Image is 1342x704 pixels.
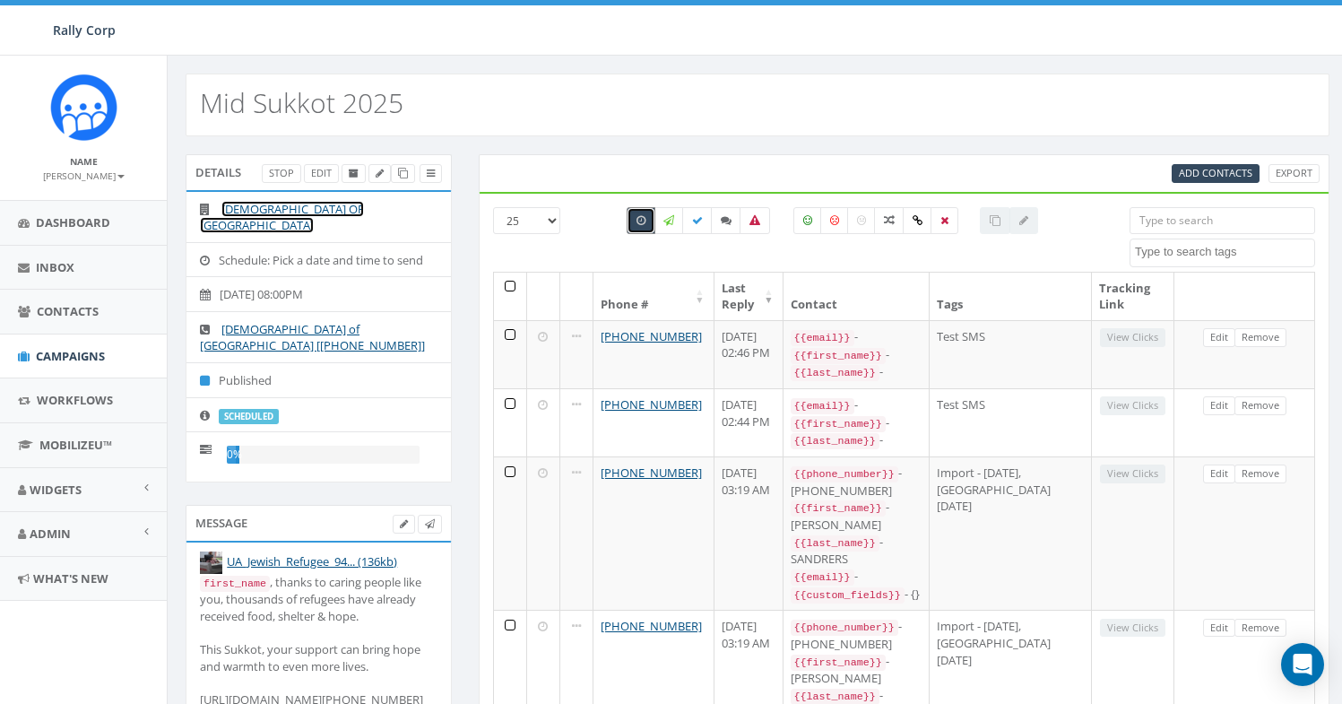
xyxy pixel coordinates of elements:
code: {{first_name}} [791,348,886,364]
span: Widgets [30,482,82,498]
div: - [791,363,922,381]
a: Remove [1234,396,1286,415]
a: Remove [1234,619,1286,638]
li: [DATE] 08:00PM [186,276,451,312]
a: Remove [1234,465,1286,483]
code: {{email}} [791,398,854,414]
a: [PHONE_NUMBER] [601,618,702,634]
div: Open Intercom Messenger [1281,643,1324,686]
label: Mixed [874,207,905,234]
span: Campaigns [36,348,105,364]
th: Tracking Link [1092,273,1174,320]
label: Sending [654,207,684,234]
span: Add Contacts [1179,166,1252,179]
span: View Campaign Delivery Statistics [427,166,435,179]
span: Inbox [36,259,74,275]
span: MobilizeU™ [39,437,112,453]
a: [DEMOGRAPHIC_DATA] of [GEOGRAPHIC_DATA] [[PHONE_NUMBER]] [200,321,425,354]
label: Replied [711,207,741,234]
div: 0% [227,446,239,464]
label: scheduled [219,409,279,425]
a: [PHONE_NUMBER] [601,465,702,481]
a: Remove [1234,328,1286,347]
td: [DATE] 03:19 AM [714,456,784,610]
h2: Mid Sukkot 2025 [200,88,403,117]
div: - [PERSON_NAME] [791,499,922,533]
a: Edit [1203,328,1235,347]
div: - [791,346,922,364]
span: Archive Campaign [349,166,359,179]
code: {{last_name}} [791,535,879,552]
div: - [PERSON_NAME] [791,653,922,687]
small: [PERSON_NAME] [43,169,125,182]
i: Schedule: Pick a date and time to send [200,255,219,266]
code: {{first_name}} [791,500,886,517]
a: [PHONE_NUMBER] [601,328,702,344]
a: [PHONE_NUMBER] [601,396,702,413]
span: Clone Campaign [398,166,408,179]
code: {{custom_fields}} [791,587,905,604]
span: Edit Campaign Body [400,517,408,530]
span: CSV files only [1179,166,1252,179]
th: Contact [784,273,931,320]
div: - [PHONE_NUMBER] [791,618,922,652]
div: - [791,431,922,449]
a: Edit [1203,619,1235,638]
a: Edit [304,164,339,183]
code: {{last_name}} [791,365,879,381]
a: Stop [262,164,301,183]
label: Negative [820,207,849,234]
code: {{phone_number}} [791,620,898,636]
td: [DATE] 02:46 PM [714,320,784,388]
div: - [791,414,922,432]
td: Test SMS [930,320,1091,388]
div: Details [186,154,452,190]
div: - [791,568,922,586]
td: Import - [DATE], [GEOGRAPHIC_DATA] [DATE] [930,456,1091,610]
label: Bounced [740,207,770,234]
a: [PERSON_NAME] [43,167,125,183]
th: Tags [930,273,1091,320]
span: Contacts [37,303,99,319]
li: Published [186,362,451,398]
code: {{last_name}} [791,433,879,449]
label: Removed [931,207,958,234]
code: {{phone_number}} [791,466,898,482]
span: What's New [33,570,108,587]
code: {{email}} [791,330,854,346]
label: Neutral [847,207,876,234]
label: Link Clicked [903,207,932,234]
div: Message [186,505,452,541]
span: Send Test Message [425,517,435,530]
textarea: Search [1135,244,1314,260]
div: - [791,396,922,414]
i: Published [200,375,219,387]
small: Name [70,155,98,168]
a: [DEMOGRAPHIC_DATA] OF [GEOGRAPHIC_DATA] [200,201,364,234]
span: Admin [30,526,71,542]
span: Rally Corp [53,22,116,39]
input: Type to search [1130,207,1315,234]
div: - [791,328,922,346]
th: Last Reply: activate to sort column ascending [714,273,784,320]
div: - SANDRERS [791,534,922,568]
td: Test SMS [930,388,1091,456]
a: Edit [1203,465,1235,483]
img: Icon_1.png [50,74,117,141]
label: Positive [793,207,822,234]
code: {{first_name}} [791,655,886,671]
div: - [PHONE_NUMBER] [791,465,922,499]
th: Phone #: activate to sort column ascending [593,273,714,320]
td: [DATE] 02:44 PM [714,388,784,456]
span: Dashboard [36,214,110,230]
a: Edit [1203,396,1235,415]
li: Schedule: Pick a date and time to send [186,242,451,278]
code: first_name [200,576,270,592]
label: Delivered [682,207,713,234]
div: - {} [791,586,922,604]
a: Export [1268,164,1320,183]
code: {{email}} [791,569,854,586]
span: Edit Campaign Title [376,166,384,179]
a: Add Contacts [1172,164,1260,183]
span: Workflows [37,392,113,408]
